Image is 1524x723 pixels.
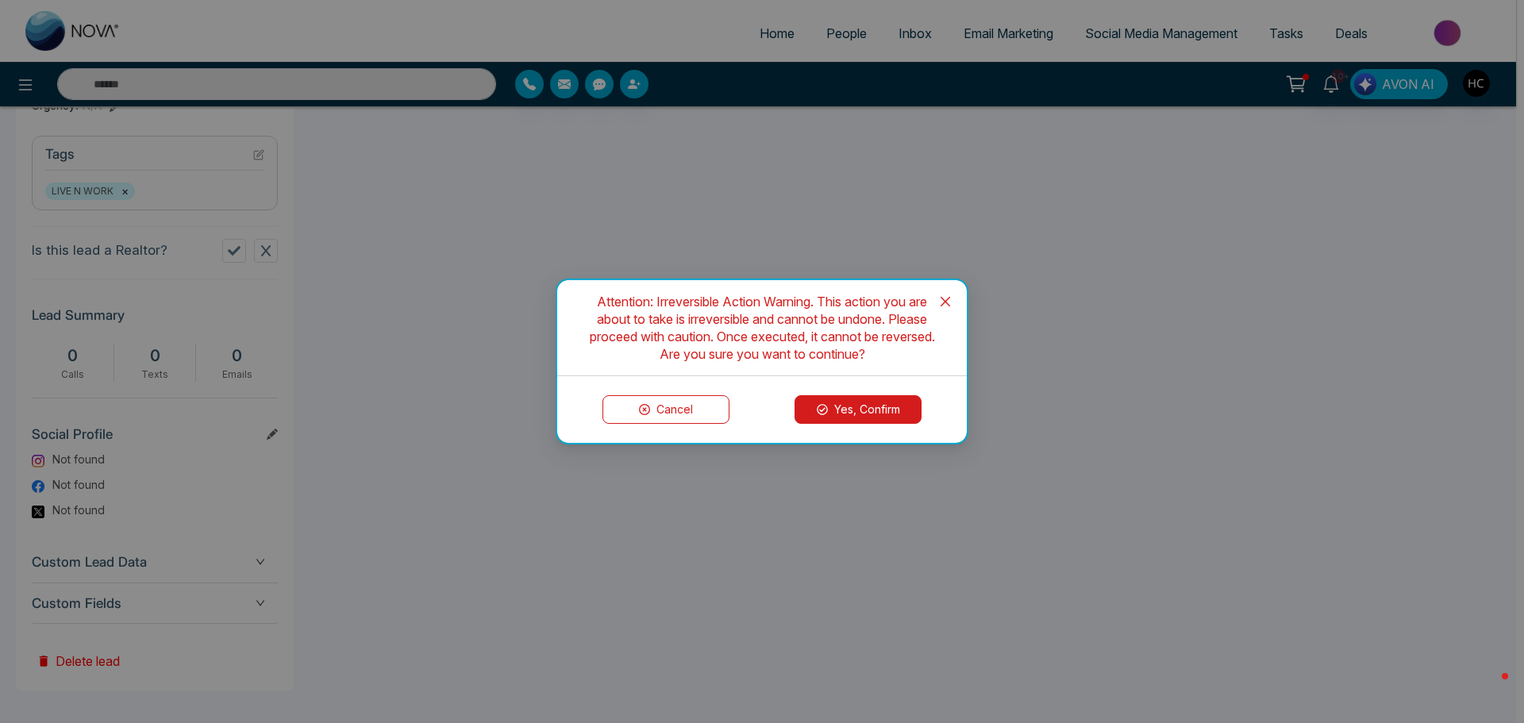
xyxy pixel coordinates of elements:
[924,280,967,323] button: Close
[602,395,729,424] button: Cancel
[939,295,952,308] span: close
[795,395,922,424] button: Yes, Confirm
[1470,669,1508,707] iframe: Intercom live chat
[576,293,948,363] div: Attention: Irreversible Action Warning. This action you are about to take is irreversible and can...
